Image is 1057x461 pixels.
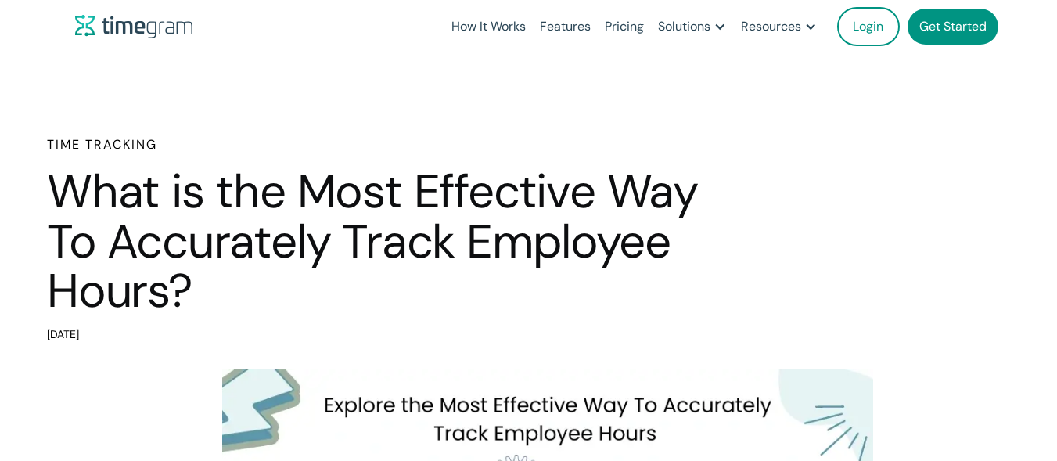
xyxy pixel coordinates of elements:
[837,7,900,46] a: Login
[976,360,1050,434] iframe: Tidio Chat
[47,167,704,316] h1: What is the Most Effective Way To Accurately Track Employee Hours?
[47,135,704,154] h6: Time Tracking
[908,9,998,45] a: Get Started
[658,16,710,38] div: Solutions
[47,324,704,346] div: [DATE]
[741,16,801,38] div: Resources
